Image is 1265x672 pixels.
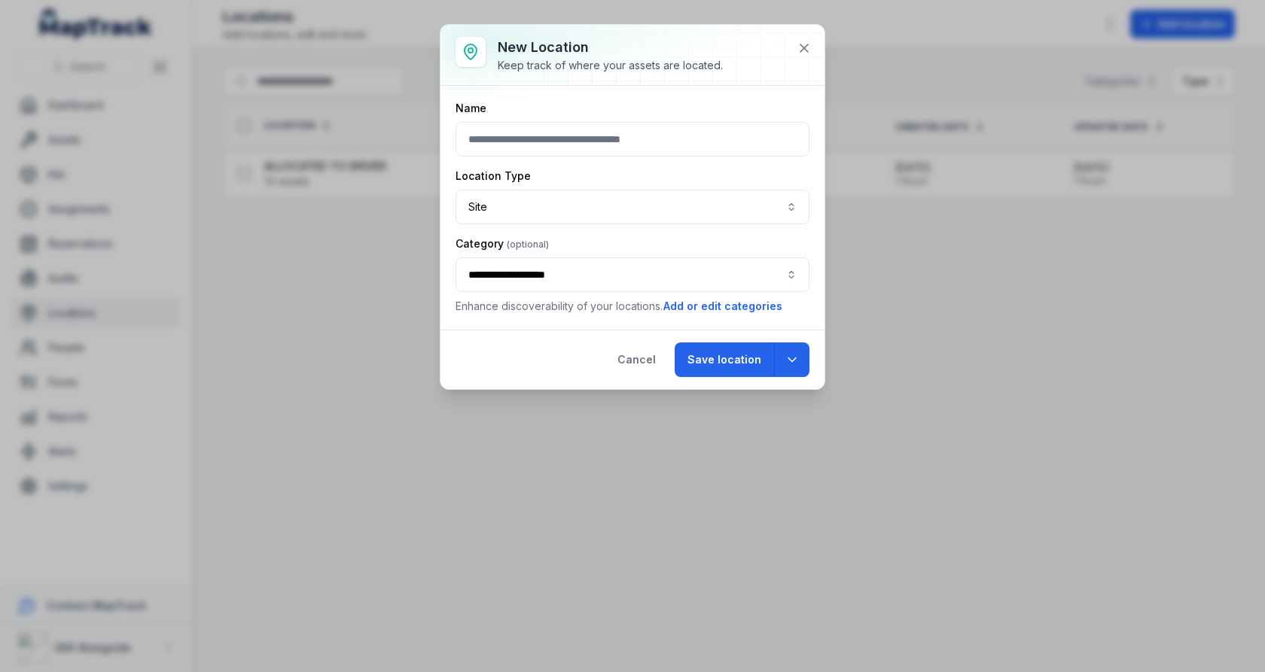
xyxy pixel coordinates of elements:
[456,169,531,184] label: Location Type
[456,190,809,224] button: Site
[498,58,723,73] div: Keep track of where your assets are located.
[663,298,783,315] button: Add or edit categories
[456,298,809,315] p: Enhance discoverability of your locations.
[456,236,549,251] label: Category
[498,37,723,58] h3: New location
[605,342,669,377] button: Cancel
[456,101,486,116] label: Name
[675,342,774,377] button: Save location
